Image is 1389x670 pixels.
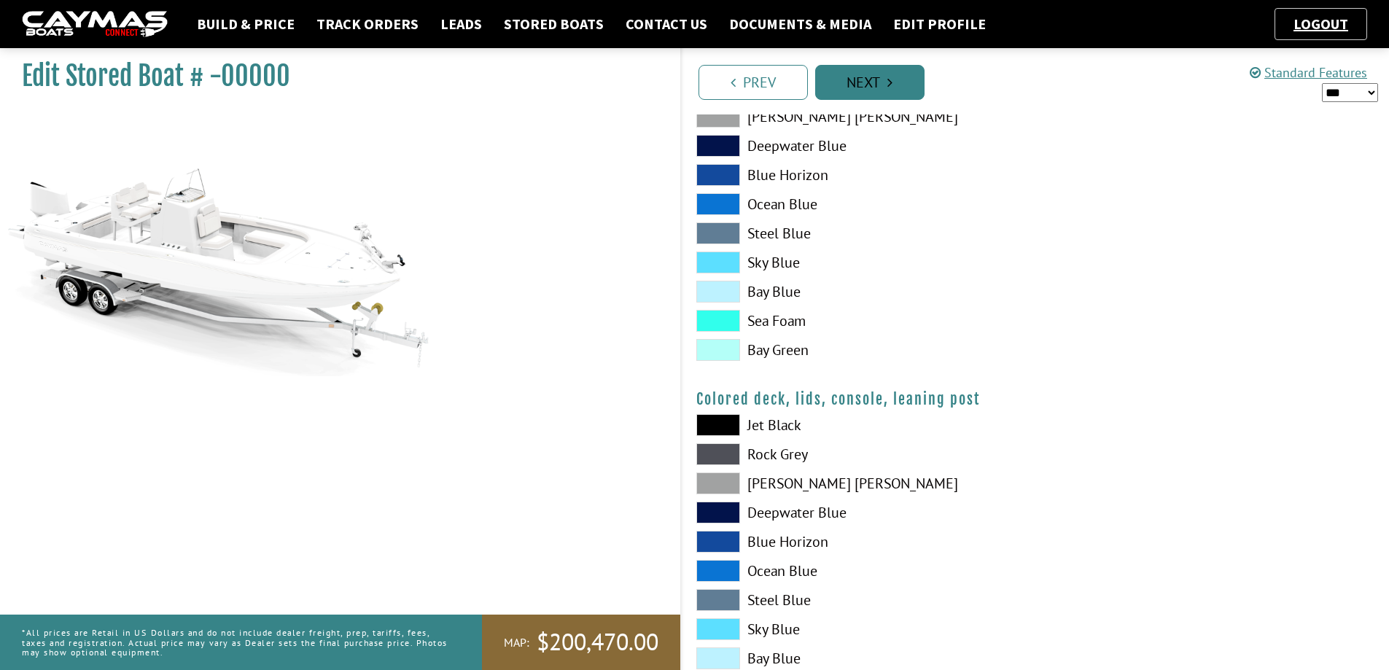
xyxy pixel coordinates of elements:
[1286,15,1355,33] a: Logout
[696,443,1021,465] label: Rock Grey
[696,472,1021,494] label: [PERSON_NAME] [PERSON_NAME]
[190,15,302,34] a: Build & Price
[22,11,168,38] img: caymas-dealer-connect-2ed40d3bc7270c1d8d7ffb4b79bf05adc795679939227970def78ec6f6c03838.gif
[696,502,1021,523] label: Deepwater Blue
[537,627,658,658] span: $200,470.00
[696,135,1021,157] label: Deepwater Blue
[699,65,808,100] a: Prev
[696,560,1021,582] label: Ocean Blue
[696,589,1021,611] label: Steel Blue
[309,15,426,34] a: Track Orders
[696,193,1021,215] label: Ocean Blue
[696,339,1021,361] label: Bay Green
[722,15,879,34] a: Documents & Media
[696,531,1021,553] label: Blue Horizon
[504,635,529,650] span: MAP:
[482,615,680,670] a: MAP:$200,470.00
[696,310,1021,332] label: Sea Foam
[696,164,1021,186] label: Blue Horizon
[696,618,1021,640] label: Sky Blue
[886,15,993,34] a: Edit Profile
[22,60,644,93] h1: Edit Stored Boat # -00000
[433,15,489,34] a: Leads
[696,390,1375,408] h4: Colored deck, lids, console, leaning post
[696,281,1021,303] label: Bay Blue
[696,106,1021,128] label: [PERSON_NAME] [PERSON_NAME]
[815,65,925,100] a: Next
[497,15,611,34] a: Stored Boats
[1250,64,1367,81] a: Standard Features
[696,414,1021,436] label: Jet Black
[696,222,1021,244] label: Steel Blue
[696,252,1021,273] label: Sky Blue
[618,15,715,34] a: Contact Us
[696,647,1021,669] label: Bay Blue
[22,620,449,664] p: *All prices are Retail in US Dollars and do not include dealer freight, prep, tariffs, fees, taxe...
